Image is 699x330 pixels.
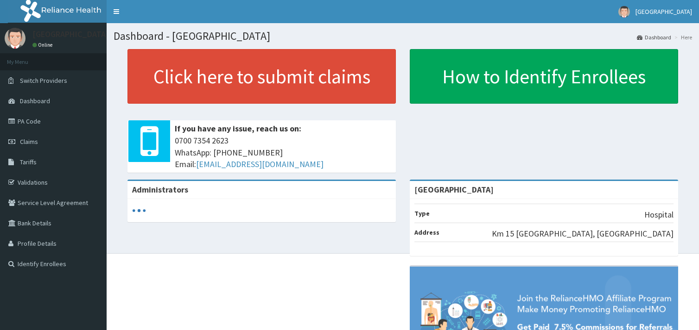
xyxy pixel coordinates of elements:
span: Claims [20,137,38,146]
span: Dashboard [20,97,50,105]
p: [GEOGRAPHIC_DATA] [32,30,109,38]
span: Switch Providers [20,76,67,85]
b: If you have any issue, reach us on: [175,123,301,134]
p: Km 15 [GEOGRAPHIC_DATA], [GEOGRAPHIC_DATA] [492,228,674,240]
a: Dashboard [637,33,671,41]
span: Tariffs [20,158,37,166]
a: [EMAIL_ADDRESS][DOMAIN_NAME] [196,159,324,169]
span: 0700 7354 2623 WhatsApp: [PHONE_NUMBER] Email: [175,135,391,170]
b: Type [414,209,430,218]
li: Here [672,33,692,41]
a: Click here to submit claims [127,49,396,104]
a: Online [32,42,55,48]
h1: Dashboard - [GEOGRAPHIC_DATA] [114,30,692,42]
b: Address [414,228,439,237]
img: User Image [618,6,630,18]
strong: [GEOGRAPHIC_DATA] [414,184,494,195]
p: Hospital [644,209,674,221]
b: Administrators [132,184,188,195]
svg: audio-loading [132,204,146,218]
img: User Image [5,28,25,49]
span: [GEOGRAPHIC_DATA] [635,7,692,16]
a: How to Identify Enrollees [410,49,678,104]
